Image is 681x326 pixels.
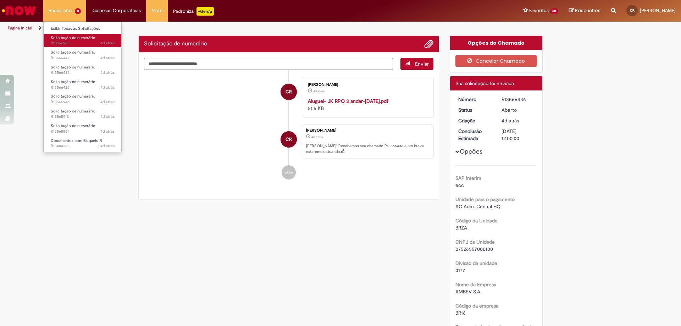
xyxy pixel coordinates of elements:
div: Carla Almeida Rocha [281,84,297,100]
span: Solicitação de numerário [51,50,95,55]
span: R13565946 [51,99,115,105]
span: 24d atrás [98,143,115,149]
time: 25/09/2025 10:55:35 [100,114,115,119]
div: 81.6 KB [308,98,426,112]
span: Solicitação de numerário [51,94,95,99]
span: Documentos com Bloqueio R [51,138,102,143]
ul: Histórico de tíquete [144,70,433,187]
span: BR16 [455,310,466,316]
span: 07526557000100 [455,246,493,252]
a: Aberto R13565851 : Solicitação de numerário [44,122,122,135]
div: [DATE] 12:00:00 [502,128,535,142]
b: Nome da Empresa [455,281,496,288]
span: Solicitação de numerário [51,35,95,40]
a: Aberto R13566426 : Solicitação de numerário [44,78,122,91]
span: CR [630,8,635,13]
time: 25/09/2025 12:31:18 [100,55,115,61]
a: Aberto R13565946 : Solicitação de numerário [44,93,122,106]
span: 4d atrás [100,40,115,46]
b: CNPJ da Unidade [455,239,495,245]
a: Aberto R13566447 : Solicitação de numerário [44,49,122,62]
b: SAP Interim [455,175,481,181]
span: 4d atrás [100,70,115,75]
span: Despesas Corporativas [92,7,141,14]
span: Solicitação de numerário [51,123,95,128]
b: Código da Unidade [455,217,498,224]
span: 4d atrás [100,55,115,61]
div: Carla Almeida Rocha [281,131,297,148]
span: CR [286,131,292,148]
button: Adicionar anexos [424,39,433,49]
span: 8 [75,8,81,14]
span: Solicitação de numerário [51,109,95,114]
time: 25/09/2025 12:24:49 [100,85,115,90]
p: [PERSON_NAME]! Recebemos seu chamado R13566436 e em breve estaremos atuando. [306,143,430,154]
span: R13565851 [51,129,115,134]
ul: Requisições [43,21,122,152]
a: Exibir Todas as Solicitações [44,25,122,33]
time: 25/09/2025 10:59:41 [100,99,115,105]
div: R13566436 [502,96,535,103]
span: 4d atrás [313,89,325,93]
div: [PERSON_NAME] [308,83,426,87]
span: Requisições [49,7,73,14]
span: 4d atrás [100,99,115,105]
span: 4d atrás [502,117,519,124]
a: Aluguel- JK RPO 3 andar-[DATE].pdf [308,98,388,104]
button: Enviar [400,58,433,70]
span: R13566436 [51,70,115,76]
a: Aberto R13565912 : Solicitação de numerário [44,107,122,121]
time: 25/09/2025 10:46:40 [100,129,115,134]
span: 4d atrás [100,85,115,90]
dt: Conclusão Estimada [453,128,497,142]
span: Favoritos [529,7,549,14]
a: Aberto R13566436 : Solicitação de numerário [44,63,122,77]
span: 4d atrás [100,114,115,119]
dt: Criação [453,117,497,124]
div: Aberto [502,106,535,114]
span: R13566426 [51,85,115,90]
span: R13484362 [51,143,115,149]
div: Opções do Chamado [450,36,543,50]
p: +GenAi [196,7,214,16]
b: Unidade para o pagamento [455,196,515,203]
span: AC Adm. Central HQ [455,203,500,210]
a: Rascunhos [569,7,600,14]
time: 25/09/2025 12:27:52 [313,89,325,93]
button: Cancelar Chamado [455,55,537,67]
div: [PERSON_NAME] [306,128,430,133]
span: Solicitação de numerário [51,79,95,84]
time: 25/09/2025 12:28:11 [100,70,115,75]
time: 05/09/2025 11:24:33 [98,143,115,149]
time: 25/09/2025 12:28:10 [311,135,323,139]
span: R13566447 [51,55,115,61]
dt: Status [453,106,497,114]
img: ServiceNow [1,4,37,18]
span: 4d atrás [100,129,115,134]
span: Solicitação de numerário [51,65,95,70]
span: Sua solicitação foi enviada [455,80,514,87]
li: Carla Almeida Rocha [144,125,433,159]
ul: Trilhas de página [5,22,449,35]
time: 25/09/2025 12:28:10 [502,117,519,124]
div: Padroniza [173,7,214,16]
span: Rascunhos [575,7,600,14]
div: 25/09/2025 12:28:10 [502,117,535,124]
a: Página inicial [8,25,32,31]
a: Aberto R13566955 : Solicitação de numerário [44,34,122,47]
span: Enviar [415,61,429,67]
span: [PERSON_NAME] [640,7,676,13]
span: R13566955 [51,40,115,46]
span: CR [286,83,292,100]
b: Código da empresa [455,303,498,309]
span: More [151,7,162,14]
span: R13565912 [51,114,115,120]
a: Aberto R13484362 : Documentos com Bloqueio R [44,137,122,150]
span: AMBEV S.A. [455,288,481,295]
span: 0177 [455,267,465,273]
dt: Número [453,96,497,103]
span: BRZA [455,225,467,231]
textarea: Digite sua mensagem aqui... [144,58,393,70]
time: 25/09/2025 14:32:46 [100,40,115,46]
